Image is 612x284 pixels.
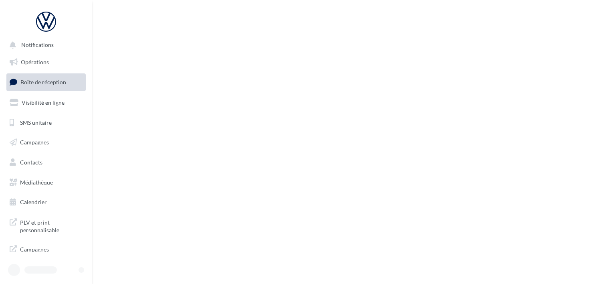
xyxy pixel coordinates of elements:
[20,199,47,205] span: Calendrier
[5,73,87,91] a: Boîte de réception
[5,54,87,71] a: Opérations
[20,244,83,261] span: Campagnes DataOnDemand
[5,214,87,237] a: PLV et print personnalisable
[5,134,87,151] a: Campagnes
[5,94,87,111] a: Visibilité en ligne
[20,139,49,146] span: Campagnes
[5,194,87,211] a: Calendrier
[21,59,49,65] span: Opérations
[5,174,87,191] a: Médiathèque
[22,99,64,106] span: Visibilité en ligne
[20,159,42,166] span: Contacts
[20,179,53,186] span: Médiathèque
[20,79,66,85] span: Boîte de réception
[20,119,52,126] span: SMS unitaire
[20,217,83,234] span: PLV et print personnalisable
[5,241,87,264] a: Campagnes DataOnDemand
[21,42,54,49] span: Notifications
[5,114,87,131] a: SMS unitaire
[5,154,87,171] a: Contacts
